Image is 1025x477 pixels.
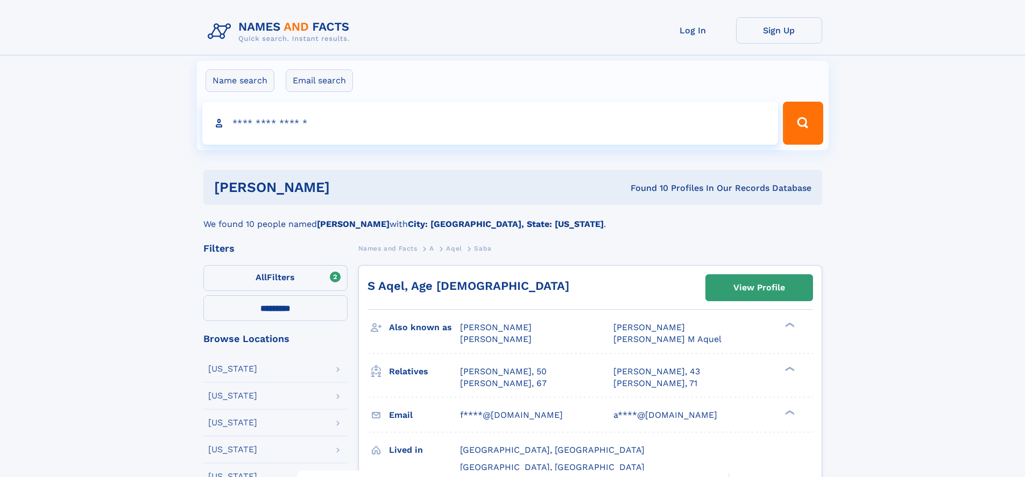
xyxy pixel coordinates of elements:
span: [PERSON_NAME] [613,322,685,332]
div: View Profile [733,275,785,300]
a: Aqel [446,241,462,255]
a: Names and Facts [358,241,418,255]
a: View Profile [706,275,812,301]
h3: Also known as [389,318,460,337]
a: [PERSON_NAME], 67 [460,378,547,389]
a: [PERSON_NAME], 71 [613,378,697,389]
span: [PERSON_NAME] [460,334,532,344]
span: [PERSON_NAME] [460,322,532,332]
label: Email search [286,69,353,92]
a: Sign Up [736,17,822,44]
div: [US_STATE] [208,365,257,373]
div: We found 10 people named with . [203,205,822,231]
span: Aqel [446,245,462,252]
a: S Aqel, Age [DEMOGRAPHIC_DATA] [367,279,569,293]
a: Log In [650,17,736,44]
div: ❯ [782,409,795,416]
div: Browse Locations [203,334,348,344]
div: ❯ [782,322,795,329]
label: Name search [206,69,274,92]
span: [GEOGRAPHIC_DATA], [GEOGRAPHIC_DATA] [460,445,645,455]
div: [US_STATE] [208,418,257,427]
div: [US_STATE] [208,445,257,454]
input: search input [202,102,779,145]
a: A [429,241,434,255]
img: Logo Names and Facts [203,17,358,46]
label: Filters [203,265,348,291]
div: Filters [203,244,348,253]
span: Saba [474,245,491,252]
h3: Relatives [389,362,460,381]
span: All [256,272,267,282]
div: ❯ [782,365,795,372]
b: City: [GEOGRAPHIC_DATA], State: [US_STATE] [408,219,604,229]
div: [US_STATE] [208,391,257,400]
h3: Lived in [389,441,460,459]
span: [PERSON_NAME] M Aquel [613,334,722,344]
span: A [429,245,434,252]
a: [PERSON_NAME], 50 [460,366,547,378]
div: Found 10 Profiles In Our Records Database [480,182,811,194]
a: [PERSON_NAME], 43 [613,366,700,378]
h1: [PERSON_NAME] [214,181,480,194]
h3: Email [389,406,460,424]
span: [GEOGRAPHIC_DATA], [GEOGRAPHIC_DATA] [460,462,645,472]
b: [PERSON_NAME] [317,219,390,229]
button: Search Button [783,102,823,145]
